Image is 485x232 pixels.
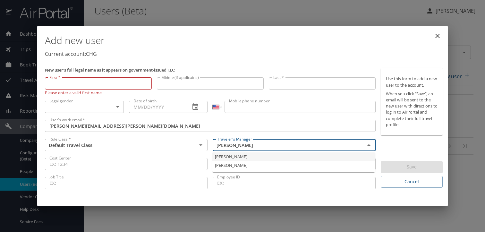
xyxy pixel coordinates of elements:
[386,76,438,88] p: Use this form to add a new user to the account.
[45,31,443,50] h1: Add new user
[386,91,438,128] p: When you click “Save”, an email will be sent to the new user with directions to log in to AirPort...
[381,176,443,188] button: Cancel
[196,141,205,150] button: Open
[364,141,373,150] button: Close
[45,68,376,72] p: New user's full legal name as it appears on government-issued I.D.:
[45,158,208,170] input: EX: 1234
[213,177,375,189] input: EX:
[386,178,438,186] span: Cancel
[45,90,152,96] p: Please enter a valid first name
[45,50,443,58] p: Current account: CHG
[430,28,445,44] button: close
[45,101,124,113] div: ​
[45,177,208,189] input: EX:
[212,152,375,161] li: [PERSON_NAME]
[212,161,375,170] li: [PERSON_NAME]
[129,101,185,113] input: MM/DD/YYYY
